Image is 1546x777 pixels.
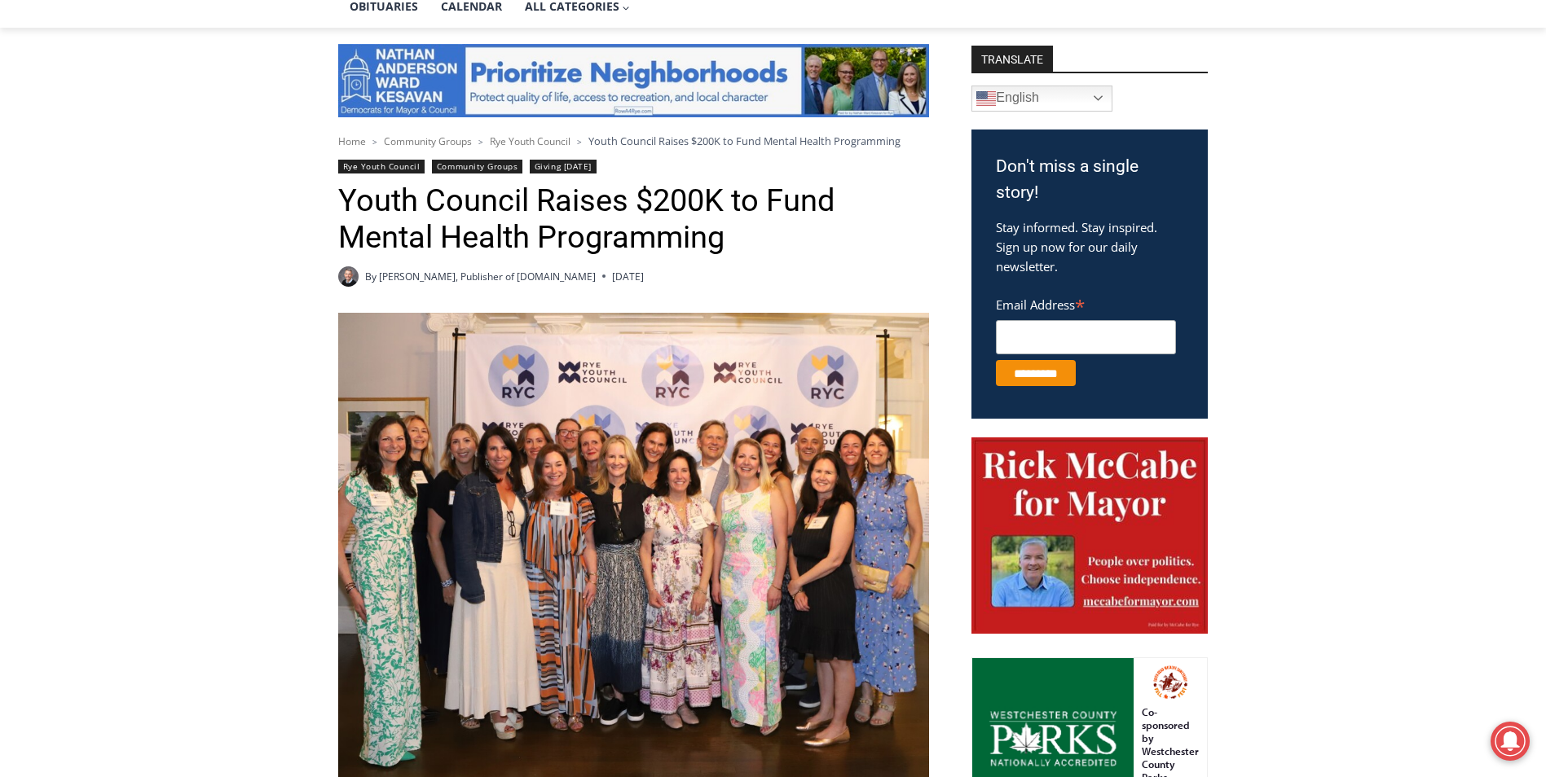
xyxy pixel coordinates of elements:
a: English [971,86,1112,112]
img: (PHOTO: Rye Youth Council (RYC)'s annual spring benefit on April 24, 2025 raised over $200K to su... [338,313,929,777]
div: "[PERSON_NAME] and I covered the [DATE] Parade, which was a really eye opening experience as I ha... [412,1,770,158]
h1: Youth Council Raises $200K to Fund Mental Health Programming [338,182,929,257]
a: Giving [DATE] [530,160,597,173]
p: Stay informed. Stay inspired. Sign up now for our daily newsletter. [996,217,1183,276]
a: Author image [338,266,359,287]
h4: [PERSON_NAME] Read Sanctuary Fall Fest: [DATE] [13,164,209,201]
label: Email Address [996,288,1176,318]
div: 1 [170,138,178,154]
img: s_800_29ca6ca9-f6cc-433c-a631-14f6620ca39b.jpeg [1,1,162,162]
a: Rye Youth Council [490,134,570,148]
img: en [976,89,996,108]
a: Community Groups [384,134,472,148]
a: Home [338,134,366,148]
span: > [577,136,582,147]
span: Youth Council Raises $200K to Fund Mental Health Programming [588,134,901,148]
div: / [182,138,186,154]
div: 6 [190,138,197,154]
span: > [372,136,377,147]
a: Community Groups [432,160,522,173]
time: [DATE] [612,269,644,284]
a: Intern @ [DOMAIN_NAME] [392,158,790,203]
strong: TRANSLATE [971,46,1053,72]
a: [PERSON_NAME] Read Sanctuary Fall Fest: [DATE] [1,162,236,203]
nav: Breadcrumbs [338,133,929,149]
h3: Don't miss a single story! [996,154,1183,205]
span: By [365,269,377,284]
a: Rye Youth Council [338,160,425,173]
a: [PERSON_NAME], Publisher of [DOMAIN_NAME] [379,270,596,283]
div: Co-sponsored by Westchester County Parks [170,48,227,134]
span: Intern @ [DOMAIN_NAME] [426,162,755,199]
img: McCabe for Mayor [971,437,1208,634]
span: > [478,136,483,147]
